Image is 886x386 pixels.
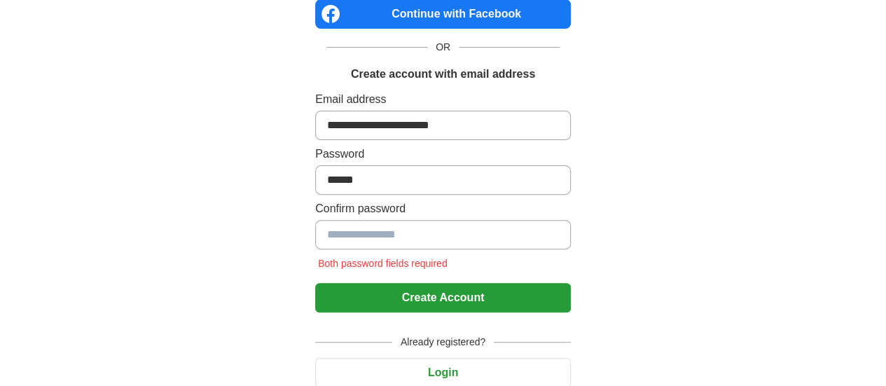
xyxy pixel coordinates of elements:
h1: Create account with email address [351,66,535,83]
label: Email address [315,91,571,108]
span: OR [427,40,459,55]
label: Confirm password [315,200,571,217]
span: Already registered? [392,335,494,350]
button: Create Account [315,283,571,312]
span: Both password fields required [315,258,450,269]
label: Password [315,146,571,163]
a: Login [315,366,571,378]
